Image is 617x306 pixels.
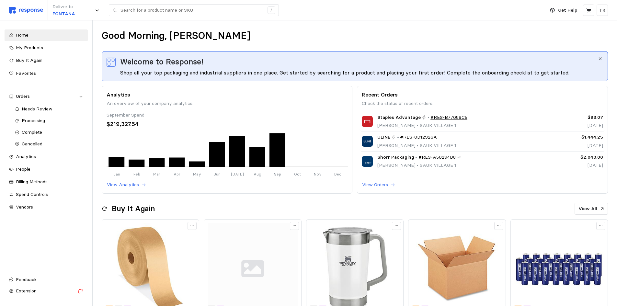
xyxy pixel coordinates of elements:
tspan: Nov [314,171,322,176]
span: Extension [16,288,37,294]
span: Welcome to Response! [120,56,203,68]
tspan: Jan [113,171,120,176]
span: Shorr Packaging [377,154,414,161]
tspan: Jun [214,171,221,176]
tspan: Oct [294,171,301,176]
span: Buy It Again [16,57,42,63]
span: ULINE [377,134,390,141]
h2: Buy It Again [112,204,155,214]
a: People [5,164,88,175]
p: Check the status of recent orders. [362,100,603,107]
p: Recent Orders [362,91,603,99]
p: [DATE] [546,162,603,169]
span: Vendors [16,204,33,210]
p: $98.07 [546,114,603,121]
p: [DATE] [546,122,603,129]
a: #RES-A50294D8 [418,154,456,161]
a: Spend Controls [5,189,88,200]
span: Processing [22,118,45,123]
p: $2,040.00 [546,154,603,161]
tspan: Aug [253,171,261,176]
a: Cancelled [10,138,88,150]
p: • [428,114,429,121]
a: Home [5,29,88,41]
span: Billing Methods [16,179,48,185]
tspan: Apr [174,171,180,176]
a: #RES-B77089C5 [430,114,467,121]
a: Favorites [5,68,88,79]
img: svg%3e [107,58,116,67]
span: Analytics [16,153,36,159]
button: Feedback [5,274,88,286]
tspan: May [193,171,201,176]
p: Deliver to [52,3,75,10]
span: • [416,142,420,148]
div: $219,327.54 [107,120,348,129]
input: Search for a product name or SKU [120,5,264,16]
tspan: [DATE] [231,171,244,176]
a: Buy It Again [5,55,88,66]
p: [PERSON_NAME] SAUK VILLAGE 1 [377,162,462,169]
p: • [397,134,399,141]
span: Favorites [16,70,36,76]
p: Get Help [558,7,577,14]
tspan: Mar [153,171,160,176]
p: • [415,154,417,161]
p: [DATE] [546,142,603,149]
p: View Orders [362,181,388,188]
p: View Analytics [107,181,139,188]
span: Needs Review [22,106,52,112]
tspan: Dec [334,171,341,176]
button: View Analytics [107,181,146,189]
p: $1,444.25 [546,134,603,141]
span: My Products [16,45,43,51]
div: Shop all your top packaging and industrial suppliers in one place. Get started by searching for a... [120,69,598,76]
a: My Products [5,42,88,54]
button: Extension [5,285,88,297]
img: svg%3e [9,7,43,14]
span: People [16,166,30,172]
span: Staples Advantage [377,114,421,121]
div: Orders [16,93,76,100]
span: Home [16,32,29,38]
div: / [268,6,275,14]
p: [PERSON_NAME] SAUK VILLAGE 1 [377,142,456,149]
a: Needs Review [10,103,88,115]
button: Get Help [546,4,581,17]
p: View All [578,205,597,212]
p: An overview of your company analytics. [107,100,348,107]
a: Analytics [5,151,88,163]
a: Orders [5,91,88,102]
span: Spend Controls [16,191,48,197]
tspan: Sep [274,171,281,176]
div: September Spend [107,112,348,119]
p: FONTANA [52,10,75,17]
a: #RES-0D12926A [400,134,437,141]
img: Shorr Packaging [362,156,372,167]
p: TR [599,7,606,14]
img: ULINE [362,136,372,147]
span: • [416,162,420,168]
button: TR [597,5,608,16]
h1: Good Morning, [PERSON_NAME] [102,29,250,42]
span: • [416,122,420,128]
p: Analytics [107,91,348,99]
p: [PERSON_NAME] SAUK VILLAGE 1 [377,122,468,129]
a: Billing Methods [5,176,88,188]
span: Feedback [16,277,37,282]
a: Processing [10,115,88,127]
tspan: Feb [133,171,140,176]
img: Staples Advantage [362,116,372,127]
button: View All [575,203,608,215]
span: Cancelled [22,141,42,147]
a: Complete [10,127,88,138]
a: Vendors [5,201,88,213]
button: View Orders [362,181,395,189]
span: Complete [22,129,42,135]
